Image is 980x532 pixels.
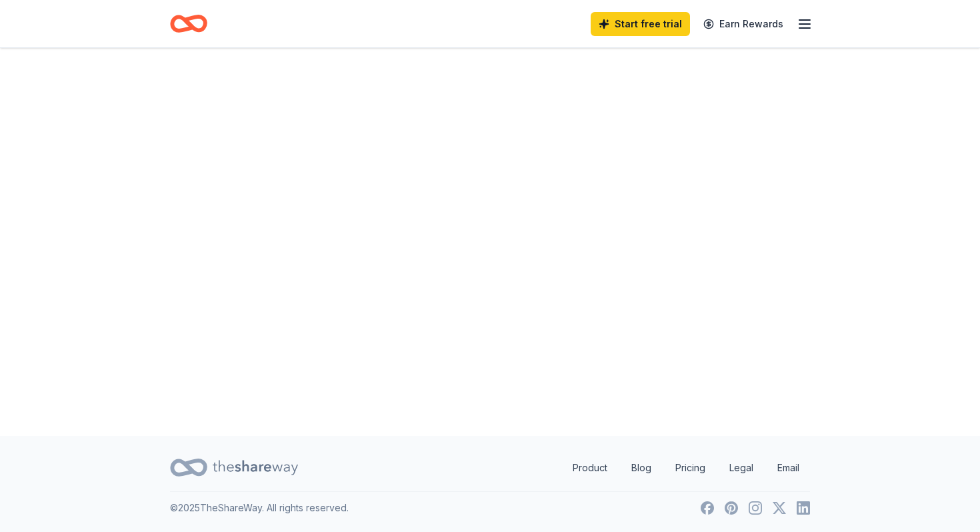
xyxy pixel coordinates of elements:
[562,455,618,481] a: Product
[562,455,810,481] nav: quick links
[591,12,690,36] a: Start free trial
[767,455,810,481] a: Email
[621,455,662,481] a: Blog
[695,12,791,36] a: Earn Rewards
[665,455,716,481] a: Pricing
[170,500,349,516] p: © 2025 TheShareWay. All rights reserved.
[719,455,764,481] a: Legal
[170,8,207,39] a: Home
